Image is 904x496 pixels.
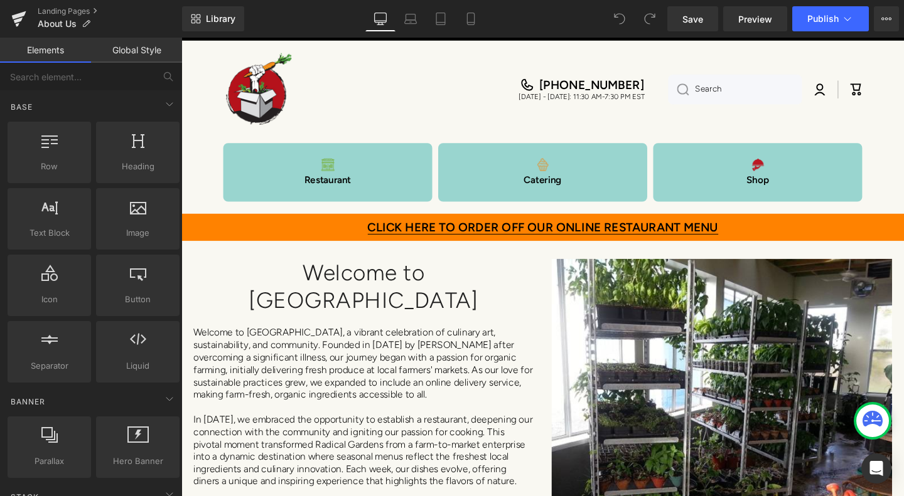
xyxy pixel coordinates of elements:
[395,6,426,31] a: Laptop
[13,395,370,473] p: In [DATE], we embraced the opportunity to establish a restaurant, deepening our connection with t...
[682,13,703,26] span: Save
[11,160,87,173] span: Row
[11,226,87,240] span: Text Block
[38,6,182,16] a: Landing Pages
[9,396,46,408] span: Banner
[206,13,235,24] span: Library
[100,226,176,240] span: Image
[44,16,119,93] a: Logo
[9,101,34,113] span: Base
[723,6,787,31] a: Preview
[44,16,119,93] img: Radical Gardens
[426,6,456,31] a: Tablet
[100,293,176,306] span: Button
[456,6,486,31] a: Mobile
[91,38,182,63] a: Global Style
[607,6,632,31] button: Undo
[13,233,370,291] h1: Welcome to [GEOGRAPHIC_DATA]
[270,111,490,172] a: Catering
[11,293,87,306] span: Icon
[861,453,891,483] div: Open Intercom Messenger
[182,6,244,31] a: New Library
[355,41,487,58] a: [PHONE_NUMBER]
[196,191,564,208] span: CLICK HERE TO ORDER OFF OUR ONLINE RESTAURANT MENU
[637,6,662,31] button: Redo
[512,39,534,70] button: Search
[738,13,772,26] span: Preview
[13,303,370,382] p: Welcome to [GEOGRAPHIC_DATA], a vibrant celebration of culinary art, sustainability, and communit...
[44,111,264,172] a: Restaurant
[365,6,395,31] a: Desktop
[355,58,487,68] p: [DATE] - [DATE]: 11:30 AM-7:30 PM EST
[100,160,176,173] span: Heading
[807,14,839,24] span: Publish
[874,6,899,31] button: More
[38,19,77,29] span: About Us
[11,455,87,468] span: Parallax
[512,39,652,70] input: Search
[100,359,176,372] span: Liquid
[11,359,87,372] span: Separator
[496,111,716,172] a: Shop
[100,455,176,468] span: Hero Banner
[792,6,869,31] button: Publish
